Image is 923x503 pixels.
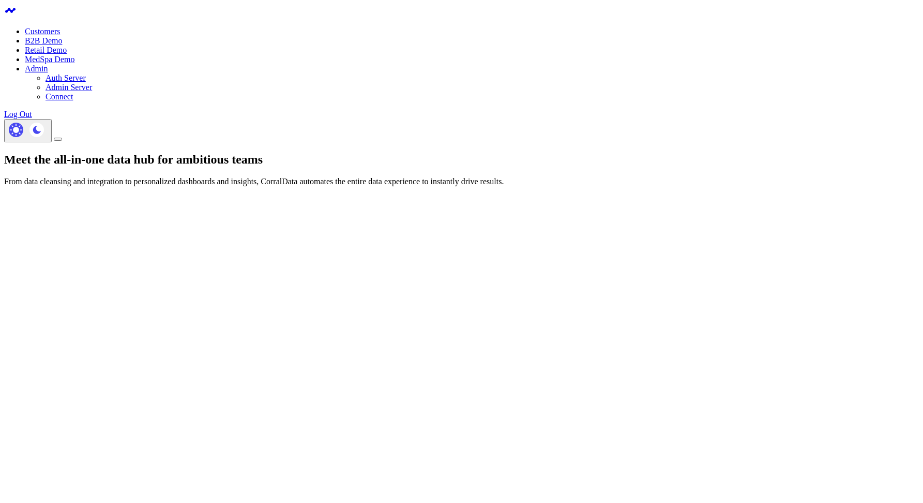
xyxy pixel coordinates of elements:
h1: Meet the all-in-one data hub for ambitious teams [4,153,919,167]
p: From data cleansing and integration to personalized dashboards and insights, CorralData automates... [4,177,919,186]
a: Admin [25,64,48,73]
a: Log Out [4,110,32,119]
a: Auth Server [46,73,86,82]
a: B2B Demo [25,36,62,45]
a: MedSpa Demo [25,55,74,64]
a: Retail Demo [25,46,67,54]
a: Customers [25,27,60,36]
a: Connect [46,92,73,101]
a: Admin Server [46,83,92,92]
